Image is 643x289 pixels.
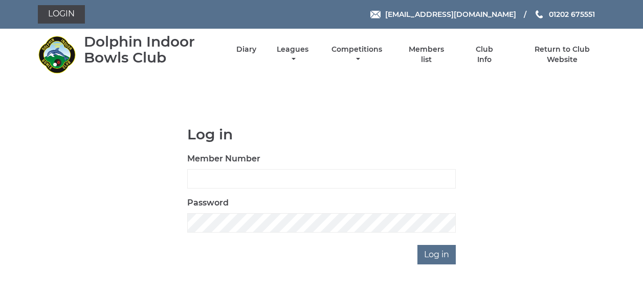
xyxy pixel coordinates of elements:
[370,9,516,20] a: Email [EMAIL_ADDRESS][DOMAIN_NAME]
[403,45,450,65] a: Members list
[534,9,595,20] a: Phone us 01202 675551
[385,10,516,19] span: [EMAIL_ADDRESS][DOMAIN_NAME]
[84,34,218,66] div: Dolphin Indoor Bowls Club
[417,245,456,264] input: Log in
[549,10,595,19] span: 01202 675551
[187,153,260,165] label: Member Number
[187,197,229,209] label: Password
[236,45,256,54] a: Diary
[536,10,543,18] img: Phone us
[274,45,311,65] a: Leagues
[38,35,76,74] img: Dolphin Indoor Bowls Club
[187,127,456,142] h1: Log in
[468,45,501,65] a: Club Info
[370,11,381,18] img: Email
[38,5,85,24] a: Login
[519,45,605,65] a: Return to Club Website
[329,45,385,65] a: Competitions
